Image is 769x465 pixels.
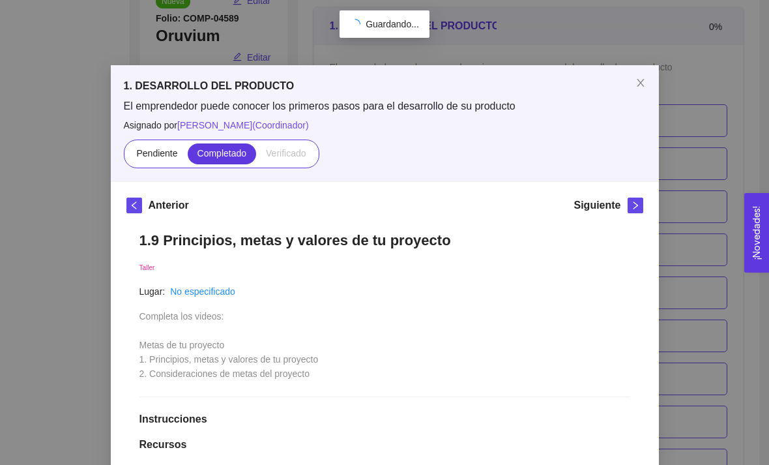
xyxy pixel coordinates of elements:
a: No especificado [170,286,235,297]
h1: Instrucciones [139,413,630,426]
button: right [628,198,643,213]
h5: 1. DESARROLLO DEL PRODUCTO [124,78,646,94]
h1: 1.9 Principios, metas y valores de tu proyecto [139,232,630,249]
span: Pendiente [136,148,177,158]
h5: Siguiente [573,198,620,213]
article: Lugar: [139,284,166,299]
h1: Recursos [139,438,630,451]
h5: Anterior [149,198,189,213]
span: Completado [197,148,247,158]
button: Open Feedback Widget [744,193,769,273]
span: left [127,201,141,210]
button: left [126,198,142,213]
span: Asignado por [124,118,646,132]
span: Verificado [266,148,306,158]
span: [PERSON_NAME] ( Coordinador ) [177,120,309,130]
span: close [635,78,646,88]
span: Guardando... [366,19,419,29]
span: loading [348,17,362,31]
span: El emprendedor puede conocer los primeros pasos para el desarrollo de su producto [124,99,646,113]
span: Completa los videos: Metas de tu proyecto 1. Principios, metas y valores de tu proyecto 2. Consid... [139,311,319,379]
button: Close [622,65,659,102]
span: right [628,201,643,210]
span: Taller [139,264,155,271]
